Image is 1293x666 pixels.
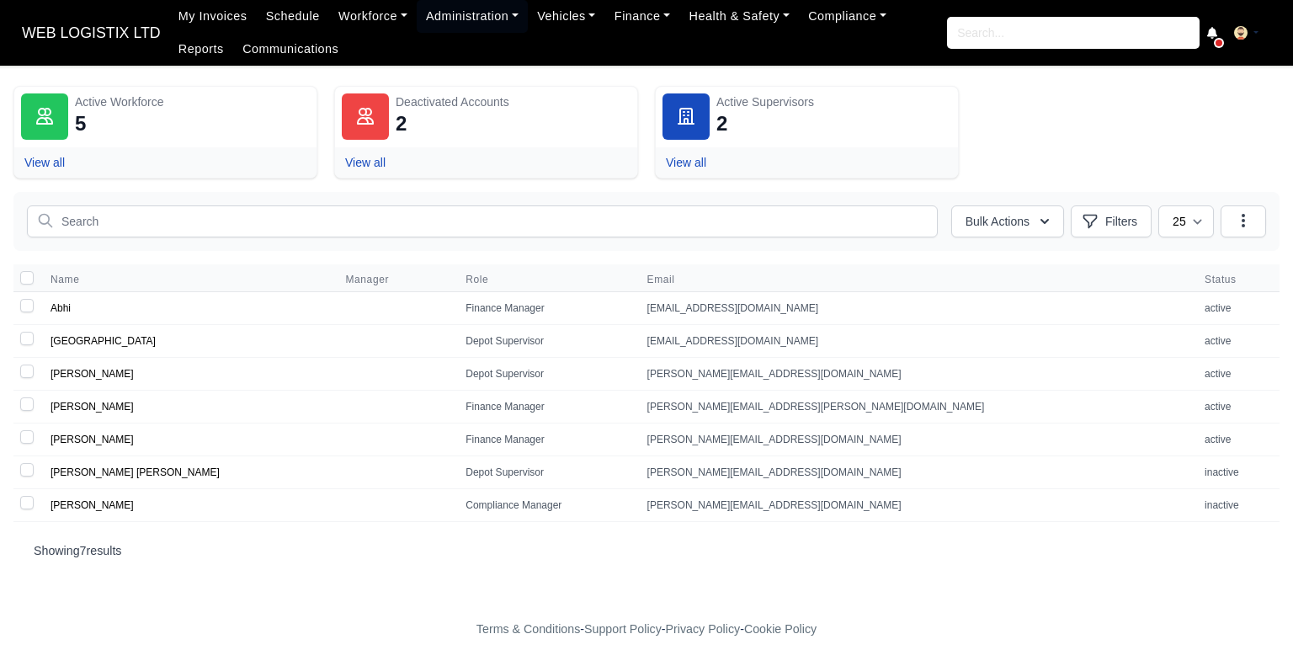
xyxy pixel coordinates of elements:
span: WEB LOGISTIX LTD [13,16,169,50]
td: Finance Manager [455,424,636,456]
a: WEB LOGISTIX LTD [13,17,169,50]
span: Email [647,273,1184,286]
a: Terms & Conditions [476,622,580,636]
a: View all [345,156,386,169]
td: Finance Manager [455,292,636,325]
td: active [1195,292,1280,325]
a: Cookie Policy [744,622,817,636]
a: [PERSON_NAME] [PERSON_NAME] [51,466,220,478]
td: inactive [1195,456,1280,489]
td: Depot Supervisor [455,358,636,391]
span: 7 [80,544,87,557]
td: Finance Manager [455,391,636,424]
a: [PERSON_NAME] [51,499,134,511]
button: Name [51,273,93,286]
a: Reports [169,33,233,66]
a: [PERSON_NAME] [51,434,134,445]
a: View all [24,156,65,169]
td: [PERSON_NAME][EMAIL_ADDRESS][DOMAIN_NAME] [637,489,1195,522]
td: Depot Supervisor [455,456,636,489]
td: [PERSON_NAME][EMAIL_ADDRESS][DOMAIN_NAME] [637,358,1195,391]
td: Compliance Manager [455,489,636,522]
a: [PERSON_NAME] [51,368,134,380]
div: Active Workforce [75,93,310,110]
a: Privacy Policy [666,622,741,636]
td: active [1195,391,1280,424]
p: Showing results [34,542,1259,559]
span: Status [1205,273,1269,286]
input: Search [27,205,938,237]
td: active [1195,358,1280,391]
div: 5 [75,110,86,137]
a: Support Policy [584,622,662,636]
button: Filters [1071,205,1152,237]
input: Search... [947,17,1200,49]
div: - - - [167,620,1126,639]
a: Communications [233,33,349,66]
td: active [1195,325,1280,358]
td: inactive [1195,489,1280,522]
button: Manager [345,273,402,286]
td: [EMAIL_ADDRESS][DOMAIN_NAME] [637,325,1195,358]
td: Depot Supervisor [455,325,636,358]
button: Bulk Actions [951,205,1064,237]
a: [GEOGRAPHIC_DATA] [51,335,156,347]
td: active [1195,424,1280,456]
button: Role [466,273,502,286]
a: Abhi [51,302,71,314]
div: Deactivated Accounts [396,93,631,110]
div: 2 [396,110,407,137]
td: [EMAIL_ADDRESS][DOMAIN_NAME] [637,292,1195,325]
span: Name [51,273,79,286]
a: [PERSON_NAME] [51,401,134,413]
td: [PERSON_NAME][EMAIL_ADDRESS][PERSON_NAME][DOMAIN_NAME] [637,391,1195,424]
td: [PERSON_NAME][EMAIL_ADDRESS][DOMAIN_NAME] [637,456,1195,489]
div: 2 [716,110,727,137]
div: Active Supervisors [716,93,951,110]
span: Manager [345,273,389,286]
td: [PERSON_NAME][EMAIL_ADDRESS][DOMAIN_NAME] [637,424,1195,456]
span: Role [466,273,488,286]
a: View all [666,156,706,169]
